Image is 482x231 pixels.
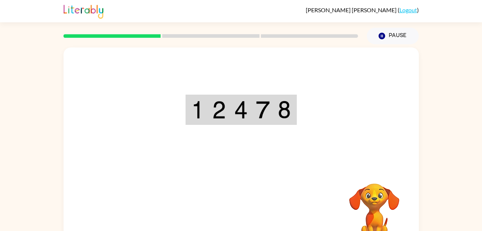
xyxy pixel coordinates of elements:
img: Literably [64,3,103,19]
div: ( ) [306,6,419,13]
img: 1 [191,101,204,119]
img: 4 [234,101,248,119]
img: 8 [278,101,291,119]
a: Logout [399,6,417,13]
span: [PERSON_NAME] [PERSON_NAME] [306,6,398,13]
button: Pause [367,28,419,44]
img: 2 [212,101,226,119]
img: 7 [256,101,270,119]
